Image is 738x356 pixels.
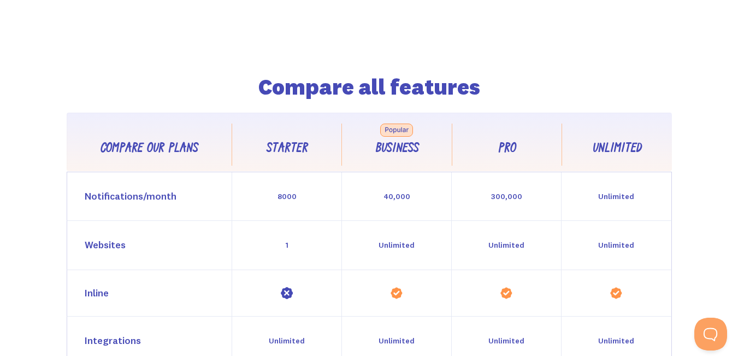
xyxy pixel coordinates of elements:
[278,189,297,205] div: 8000
[694,318,727,351] iframe: Toggle Customer Support
[598,189,634,205] div: Unlimited
[592,141,641,157] div: Unlimited
[85,285,109,301] div: Inline
[269,333,305,349] div: Unlimited
[375,141,418,157] div: Business
[383,189,410,205] div: 40,000
[140,78,599,97] h2: Compare all features
[488,333,524,349] div: Unlimited
[379,333,415,349] div: Unlimited
[491,189,522,205] div: 300,000
[488,237,524,253] div: Unlimited
[100,141,198,157] div: Compare our plans
[85,237,126,253] div: Websites
[85,189,176,205] div: Notifications/month
[285,237,288,253] div: 1
[266,141,308,157] div: Starter
[498,141,516,157] div: Pro
[598,237,634,253] div: Unlimited
[379,237,415,253] div: Unlimited
[85,333,141,349] div: Integrations
[598,333,634,349] div: Unlimited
